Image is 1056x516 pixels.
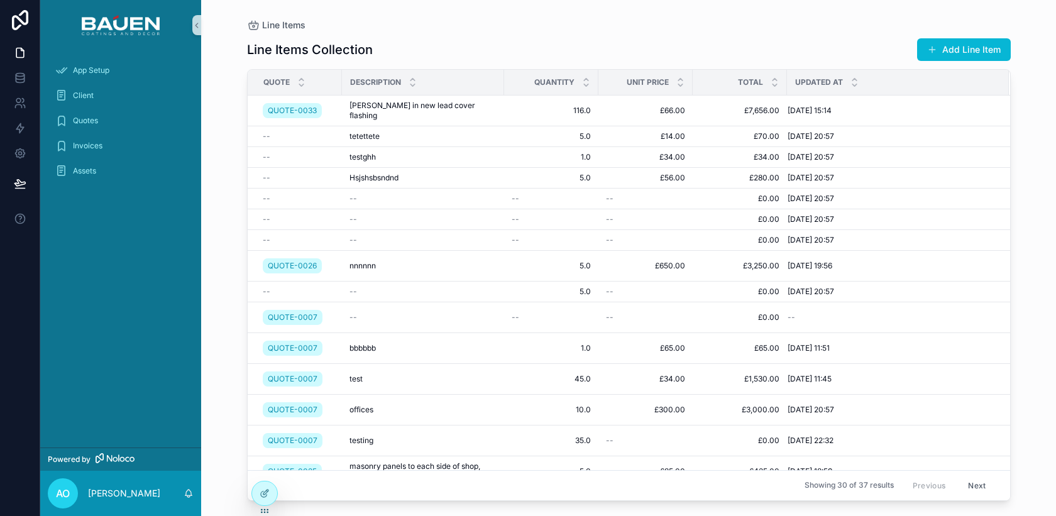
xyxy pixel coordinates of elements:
a: -- [263,131,334,141]
a: [DATE] 20:57 [788,194,994,204]
a: -- [788,312,994,322]
a: £34.00 [606,374,685,384]
span: -- [263,152,270,162]
a: QUOTE-0007 [263,341,322,356]
span: QUOTE-0007 [268,312,317,322]
span: -- [606,436,613,446]
a: [DATE] 18:59 [788,466,994,476]
span: [DATE] 20:57 [788,214,834,224]
a: £0.00 [700,194,779,204]
a: -- [349,235,497,245]
a: QUOTE-0033 [263,101,334,121]
span: QUOTE-0026 [268,261,317,271]
span: -- [263,235,270,245]
a: Powered by [40,447,201,471]
a: -- [606,312,685,322]
span: Hsjshsbsndnd [349,173,399,183]
span: [DATE] 20:57 [788,131,834,141]
a: £65.00 [606,343,685,353]
a: £650.00 [606,261,685,271]
a: 5.0 [512,466,591,476]
a: nnnnnn [349,261,497,271]
a: QUOTE-0007 [263,310,322,325]
a: 5.0 [512,131,591,141]
a: -- [349,214,497,224]
a: -- [512,214,591,224]
a: -- [512,312,591,322]
a: QUOTE-0026 [263,258,322,273]
span: App Setup [73,65,109,75]
a: [DATE] 22:32 [788,436,994,446]
span: -- [606,214,613,224]
span: -- [263,194,270,204]
span: Client [73,91,94,101]
a: [DATE] 20:57 [788,287,994,297]
a: QUOTE-0025 [263,461,334,481]
a: QUOTE-0033 [263,103,322,118]
span: £56.00 [606,173,685,183]
span: -- [349,235,357,245]
a: -- [263,235,334,245]
span: -- [263,131,270,141]
span: -- [512,194,519,204]
span: -- [349,194,357,204]
span: £3,000.00 [700,405,779,415]
a: -- [512,194,591,204]
span: £34.00 [700,152,779,162]
span: -- [606,287,613,297]
button: Next [959,476,994,495]
span: -- [606,312,613,322]
a: QUOTE-0025 [263,464,322,479]
span: Showing 30 of 37 results [805,481,894,491]
a: Client [48,84,194,107]
a: -- [263,152,334,162]
button: Add Line Item [917,38,1011,61]
span: £70.00 [700,131,779,141]
a: Hsjshsbsndnd [349,173,497,183]
a: -- [606,235,685,245]
span: £0.00 [700,214,779,224]
a: £85.00 [606,466,685,476]
span: test [349,374,363,384]
a: -- [606,436,685,446]
a: App Setup [48,59,194,82]
span: £14.00 [606,131,685,141]
a: £0.00 [700,287,779,297]
a: -- [263,287,334,297]
a: [DATE] 20:57 [788,173,994,183]
span: -- [512,235,519,245]
a: £1,530.00 [700,374,779,384]
span: £66.00 [606,106,685,116]
a: -- [349,287,497,297]
span: -- [263,173,270,183]
a: tetettete [349,131,497,141]
a: [DATE] 20:57 [788,152,994,162]
a: £34.00 [606,152,685,162]
span: 5.0 [512,287,591,297]
span: QUOTE-0007 [268,405,317,415]
a: testing [349,436,497,446]
a: QUOTE-0007 [263,431,334,451]
a: 5.0 [512,261,591,271]
span: [DATE] 18:59 [788,466,832,476]
a: QUOTE-0007 [263,371,322,387]
span: Assets [73,166,96,176]
a: -- [512,235,591,245]
a: £0.00 [700,436,779,446]
span: £280.00 [700,173,779,183]
span: [DATE] 11:51 [788,343,830,353]
span: 1.0 [512,152,591,162]
span: £300.00 [606,405,685,415]
a: 10.0 [512,405,591,415]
